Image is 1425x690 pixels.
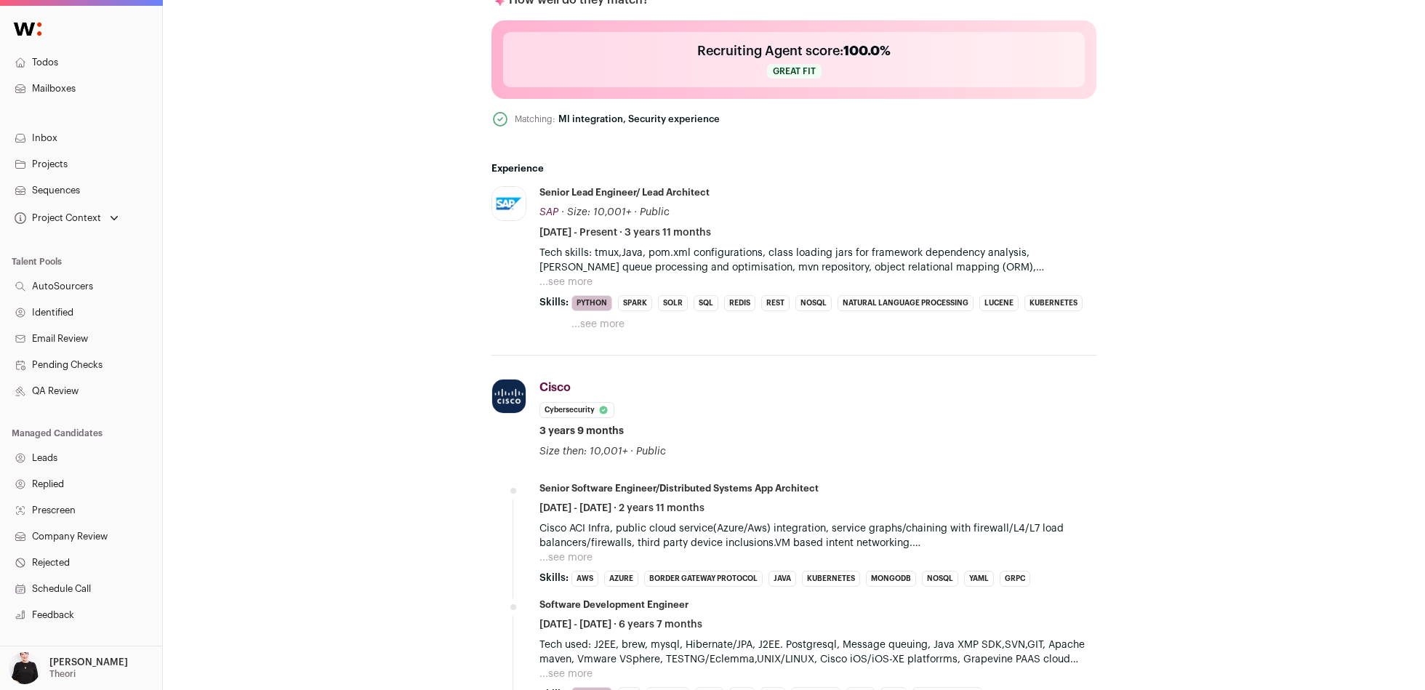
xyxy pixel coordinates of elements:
span: · Size: 10,001+ [561,207,631,217]
li: REST [761,295,790,311]
li: Border Gateway Protocol [644,571,763,587]
li: Lucene [979,295,1019,311]
li: SQL [694,295,718,311]
li: AWS [571,571,598,587]
button: Open dropdown [12,208,121,228]
span: Size then: 10,001+ [539,446,627,457]
li: Azure [604,571,638,587]
p: [PERSON_NAME] [49,657,128,668]
li: Solr [658,295,688,311]
button: ...see more [539,275,593,289]
div: Ml integration, Security experience [558,113,720,125]
span: · [634,205,637,220]
span: · [630,444,633,459]
button: ...see more [539,667,593,681]
li: YAML [964,571,994,587]
li: MongoDB [866,571,916,587]
li: Kubernetes [802,571,860,587]
h2: Recruiting Agent score: [697,41,891,61]
img: d9f8571823f42487d06c0a2b32587fc76af568bc68ffee623e147147d74b258d.jpg [492,380,526,413]
img: 0a70df83ec39771e3bba6bc5c1216100e25c2819d57612eeb91ba475f4e83855.jpg [492,187,526,220]
button: ...see more [571,317,625,332]
span: [DATE] - Present · 3 years 11 months [539,225,711,240]
li: Spark [618,295,652,311]
div: Senior Lead Engineer/ Lead Architect [539,186,710,199]
div: Senior Software Engineer/Distributed systems App Architect [539,482,819,495]
div: Matching: [515,113,555,126]
li: NoSQL [795,295,832,311]
span: [DATE] - [DATE] · 6 years 7 months [539,617,702,632]
button: ...see more [539,550,593,565]
div: Software Development Engineer [539,598,689,611]
li: NoSQL [922,571,958,587]
p: Tech skills: tmux,Java, pom.xml configurations, class loading jars for framework dependency analy... [539,246,1096,275]
span: Public [636,446,666,457]
span: Skills: [539,295,569,310]
p: Cisco ACI Infra, public cloud service(Azure/Aws) integration, service graphs/chaining with firewa... [539,521,1096,550]
li: Natural Language Processing [838,295,974,311]
span: Cisco [539,382,571,393]
button: Open dropdown [6,652,131,684]
li: Redis [724,295,755,311]
span: Public [640,207,670,217]
li: Cybersecurity [539,402,614,418]
span: Skills: [539,571,569,585]
p: Tech used: J2EE, brew, mysql, Hibernate/JPA, J2EE. Postgresql, Message queuing, Java XMP SDK,SVN,... [539,638,1096,667]
span: SAP [539,207,558,217]
li: gRPC [1000,571,1030,587]
span: 100.0% [843,44,891,57]
span: Great fit [767,64,822,79]
li: Java [768,571,796,587]
li: Python [571,295,612,311]
li: Kubernetes [1024,295,1083,311]
h2: Experience [491,163,1096,174]
span: 3 years 9 months [539,424,624,438]
div: Project Context [12,212,101,224]
p: Theori [49,668,76,680]
img: 9240684-medium_jpg [9,652,41,684]
img: Wellfound [6,15,49,44]
span: [DATE] - [DATE] · 2 years 11 months [539,501,705,516]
